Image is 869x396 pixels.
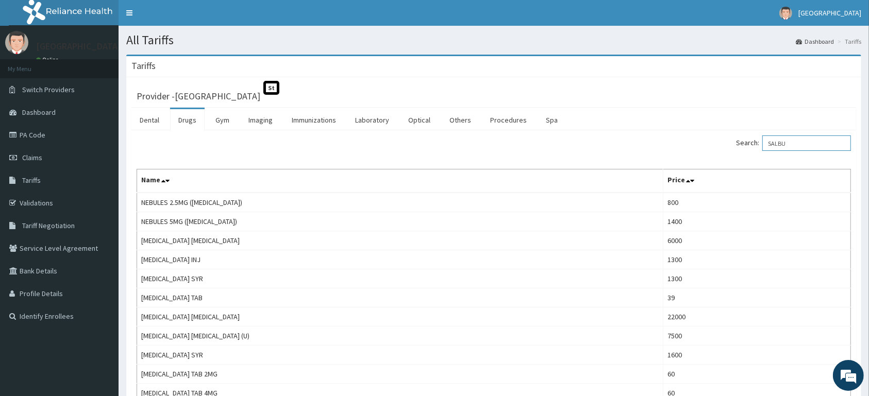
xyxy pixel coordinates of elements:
[131,61,156,71] h3: Tariffs
[60,130,142,234] span: We're online!
[538,109,566,131] a: Spa
[762,135,851,151] input: Search:
[36,56,61,63] a: Online
[137,193,663,212] td: NEBULES 2.5MG ([MEDICAL_DATA])
[22,108,56,117] span: Dashboard
[283,109,344,131] a: Immunizations
[54,58,173,71] div: Chat with us now
[663,269,850,288] td: 1300
[137,250,663,269] td: [MEDICAL_DATA] INJ
[663,307,850,326] td: 22000
[137,92,260,101] h3: Provider - [GEOGRAPHIC_DATA]
[137,288,663,307] td: [MEDICAL_DATA] TAB
[441,109,479,131] a: Others
[347,109,397,131] a: Laboratory
[137,326,663,346] td: [MEDICAL_DATA] [MEDICAL_DATA] (U)
[663,326,850,346] td: 7500
[663,288,850,307] td: 39
[137,346,663,365] td: [MEDICAL_DATA] SYR
[207,109,238,131] a: Gym
[126,33,861,47] h1: All Tariffs
[5,31,28,54] img: User Image
[19,51,42,77] img: d_794563401_company_1708531726252_794563401
[663,169,850,193] th: Price
[663,231,850,250] td: 6000
[22,176,41,185] span: Tariffs
[131,109,168,131] a: Dental
[36,42,121,51] p: [GEOGRAPHIC_DATA]
[400,109,439,131] a: Optical
[779,7,792,20] img: User Image
[736,135,851,151] label: Search:
[137,169,663,193] th: Name
[137,307,663,326] td: [MEDICAL_DATA] [MEDICAL_DATA]
[663,212,850,231] td: 1400
[5,281,196,317] textarea: Type your message and hit 'Enter'
[663,250,850,269] td: 1300
[137,212,663,231] td: NEBULES 5MG ([MEDICAL_DATA])
[137,231,663,250] td: [MEDICAL_DATA] [MEDICAL_DATA]
[137,269,663,288] td: [MEDICAL_DATA] SYR
[170,109,205,131] a: Drugs
[796,37,834,46] a: Dashboard
[663,346,850,365] td: 1600
[22,221,75,230] span: Tariff Negotiation
[798,8,861,18] span: [GEOGRAPHIC_DATA]
[22,153,42,162] span: Claims
[663,365,850,384] td: 60
[663,193,850,212] td: 800
[240,109,281,131] a: Imaging
[137,365,663,384] td: [MEDICAL_DATA] TAB 2MG
[169,5,194,30] div: Minimize live chat window
[22,85,75,94] span: Switch Providers
[835,37,861,46] li: Tariffs
[263,81,279,95] span: St
[482,109,535,131] a: Procedures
